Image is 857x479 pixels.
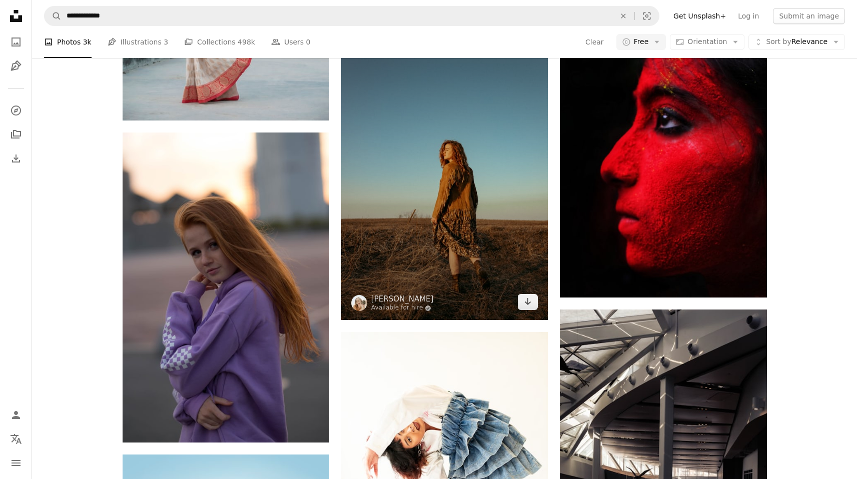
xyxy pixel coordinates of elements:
[44,6,659,26] form: Find visuals sitewide
[6,124,26,144] a: Collections
[634,37,649,47] span: Free
[766,37,791,45] span: Sort by
[6,148,26,168] a: Download History
[585,34,604,50] button: Clear
[351,295,367,311] img: Go to Megan Ruth's profile
[371,294,434,304] a: [PERSON_NAME]
[635,6,659,25] button: Visual search
[667,8,732,24] a: Get Unsplash+
[773,8,845,24] button: Submit an image
[6,6,26,28] a: Home — Unsplash
[164,36,168,47] span: 3
[341,170,548,179] a: a woman walking through a dry grass field
[748,34,845,50] button: Sort byRelevance
[732,8,765,24] a: Log in
[6,32,26,52] a: Photos
[560,137,766,146] a: a person with red paint on their face
[271,26,311,58] a: Users 0
[108,26,168,58] a: Illustrations 3
[371,304,434,312] a: Available for hire
[45,6,62,25] button: Search Unsplash
[670,34,744,50] button: Orientation
[6,429,26,449] button: Language
[518,294,538,310] a: Download
[184,26,255,58] a: Collections 498k
[306,36,311,47] span: 0
[123,283,329,292] a: woman wearing purple jacket
[6,453,26,473] button: Menu
[238,36,255,47] span: 498k
[616,34,666,50] button: Free
[341,30,548,320] img: a woman walking through a dry grass field
[6,100,26,120] a: Explore
[766,37,827,47] span: Relevance
[6,56,26,76] a: Illustrations
[560,459,766,468] a: a large airplane is parked inside of a building
[123,132,329,442] img: woman wearing purple jacket
[6,405,26,425] a: Log in / Sign up
[612,6,634,25] button: Clear
[687,37,727,45] span: Orientation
